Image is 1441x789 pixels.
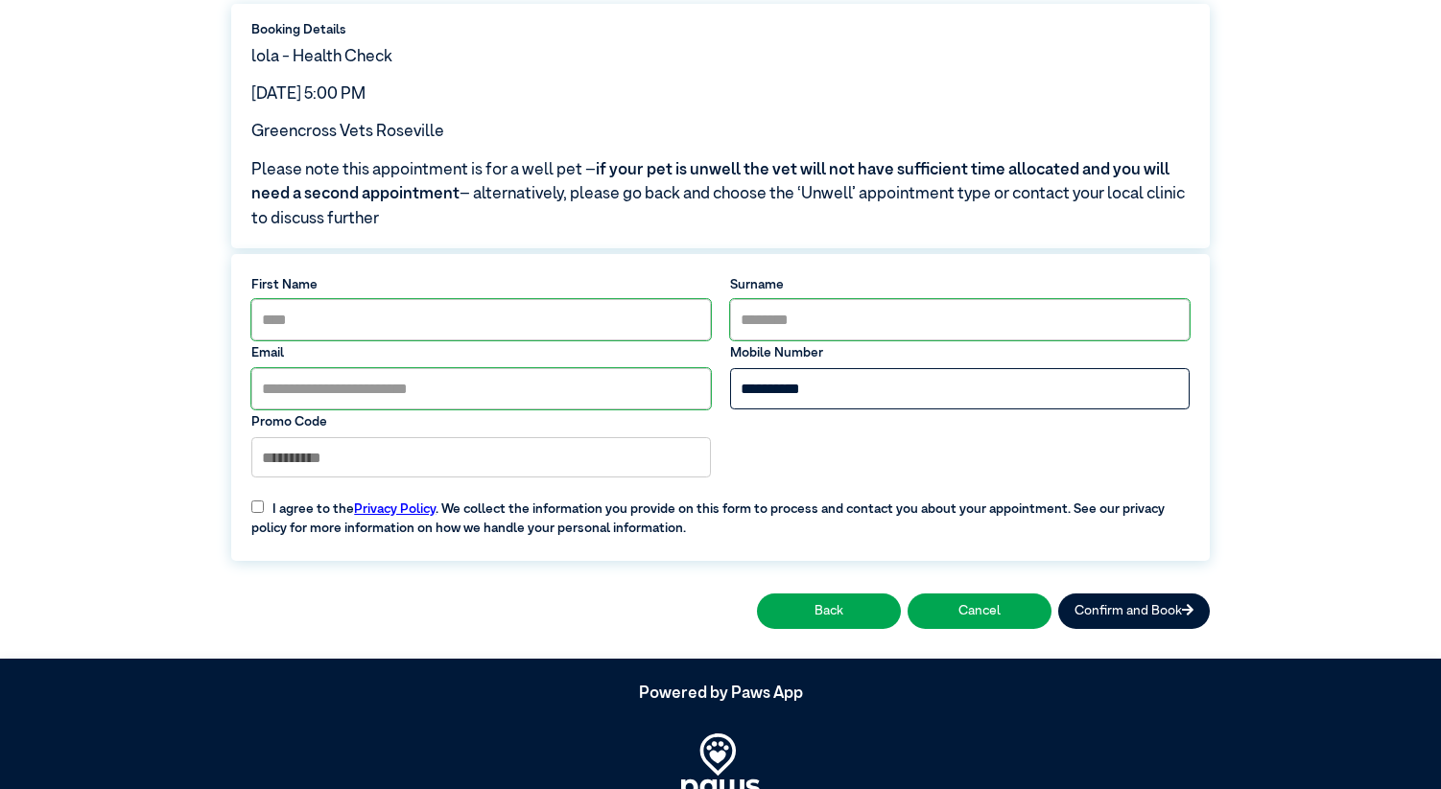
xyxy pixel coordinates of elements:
[251,124,444,140] span: Greencross Vets Roseville
[1058,593,1210,629] button: Confirm and Book
[251,158,1190,232] span: Please note this appointment is for a well pet – – alternatively, please go back and choose the ‘...
[251,275,711,294] label: First Name
[251,49,392,65] span: lola - Health Check
[730,275,1190,294] label: Surname
[251,86,366,103] span: [DATE] 5:00 PM
[908,593,1051,629] button: Cancel
[231,685,1210,704] h5: Powered by Paws App
[251,20,1190,39] label: Booking Details
[251,343,711,362] label: Email
[757,593,901,629] button: Back
[251,412,711,431] label: Promo Code
[730,343,1190,362] label: Mobile Number
[251,162,1169,203] span: if your pet is unwell the vet will not have sufficient time allocated and you will need a second ...
[354,502,436,516] a: Privacy Policy
[251,500,264,513] input: I agree to thePrivacy Policy. We collect the information you provide on this form to process and ...
[242,486,1199,538] label: I agree to the . We collect the information you provide on this form to process and contact you a...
